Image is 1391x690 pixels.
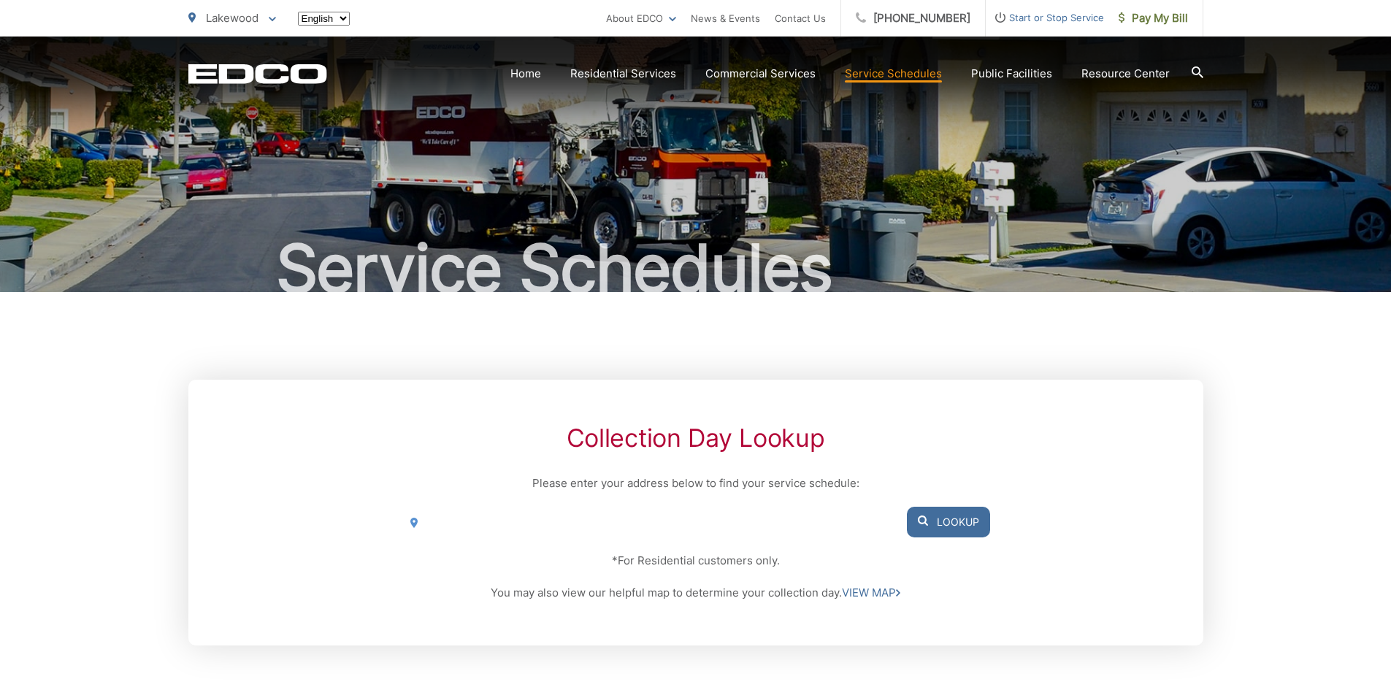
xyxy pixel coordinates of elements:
[188,64,327,84] a: EDCD logo. Return to the homepage.
[1081,65,1170,83] a: Resource Center
[188,232,1203,305] h1: Service Schedules
[401,423,989,453] h2: Collection Day Lookup
[842,584,900,602] a: VIEW MAP
[401,584,989,602] p: You may also view our helpful map to determine your collection day.
[907,507,990,537] button: Lookup
[1119,9,1188,27] span: Pay My Bill
[845,65,942,83] a: Service Schedules
[691,9,760,27] a: News & Events
[401,552,989,570] p: *For Residential customers only.
[206,11,258,25] span: Lakewood
[705,65,816,83] a: Commercial Services
[606,9,676,27] a: About EDCO
[298,12,350,26] select: Select a language
[401,475,989,492] p: Please enter your address below to find your service schedule:
[775,9,826,27] a: Contact Us
[971,65,1052,83] a: Public Facilities
[510,65,541,83] a: Home
[570,65,676,83] a: Residential Services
